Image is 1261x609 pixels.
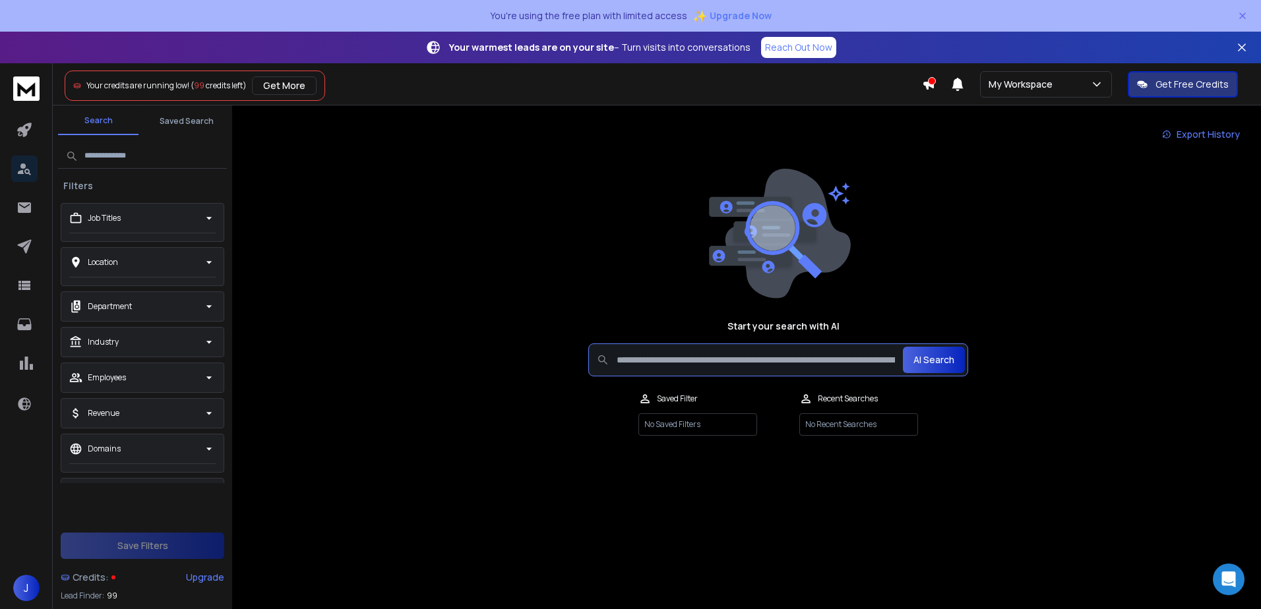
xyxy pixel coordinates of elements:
p: Saved Filter [657,393,698,404]
strong: Your warmest leads are on your site [449,41,614,53]
span: Upgrade Now [710,9,772,22]
p: My Workspace [989,78,1058,91]
img: image [706,169,851,299]
p: Get Free Credits [1155,78,1229,91]
p: You're using the free plan with limited access [490,9,687,22]
div: Open Intercom Messenger [1213,564,1245,595]
div: Upgrade [186,571,224,584]
a: Credits:Upgrade [61,564,224,591]
h3: Filters [58,179,98,192]
p: Revenue [88,408,119,419]
button: J [13,575,40,601]
p: Department [88,301,132,312]
p: Lead Finder: [61,591,104,601]
p: Reach Out Now [765,41,832,54]
a: Reach Out Now [761,37,836,58]
span: Credits: [73,571,109,584]
p: Recent Searches [818,393,878,404]
button: Get Free Credits [1128,71,1238,98]
p: Job Titles [88,213,121,223]
span: ✨ [692,7,707,25]
button: Search [58,107,138,135]
button: ✨Upgrade Now [692,3,772,29]
span: Your credits are running low! [86,80,189,91]
p: Industry [88,337,119,347]
p: No Saved Filters [638,413,757,436]
p: Employees [88,372,126,383]
p: – Turn visits into conversations [449,41,751,54]
p: Domains [88,444,121,454]
a: Export History [1152,121,1250,148]
p: Location [88,257,118,268]
p: No Recent Searches [799,413,918,436]
span: 99 [194,80,204,91]
h1: Start your search with AI [727,320,840,333]
button: Saved Search [146,108,227,134]
button: Get More [252,76,317,95]
span: ( credits left) [191,80,247,91]
img: logo [13,76,40,101]
button: AI Search [903,347,965,373]
span: 99 [107,591,117,601]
